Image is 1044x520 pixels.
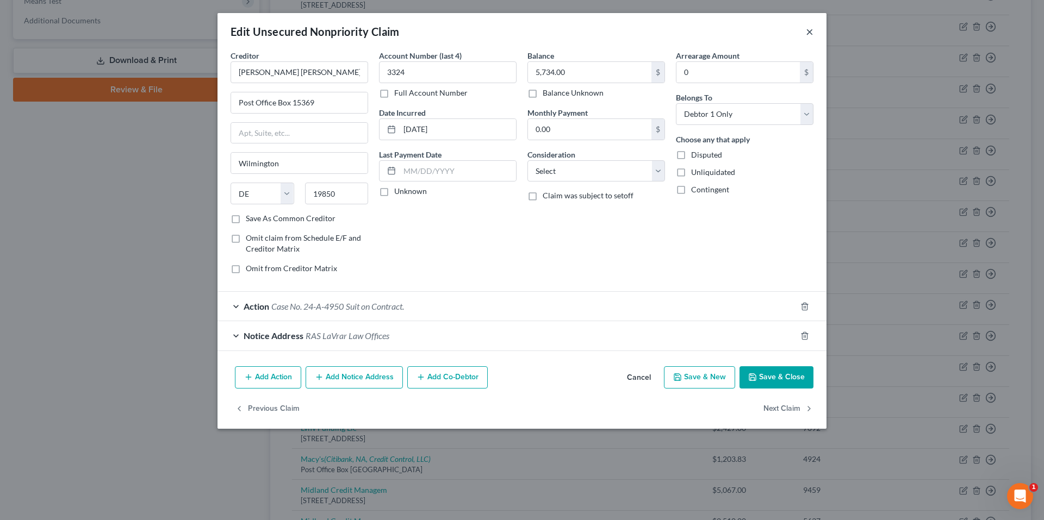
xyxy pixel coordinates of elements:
[231,153,368,173] input: Enter city...
[244,330,303,341] span: Notice Address
[618,367,660,389] button: Cancel
[676,50,739,61] label: Arrearage Amount
[394,87,468,98] label: Full Account Number
[379,149,442,160] label: Last Payment Date
[806,25,813,38] button: ×
[1029,483,1038,492] span: 1
[527,149,575,160] label: Consideration
[231,123,368,143] input: Apt, Suite, etc...
[244,301,269,311] span: Action
[246,213,335,224] label: Save As Common Creditor
[246,264,337,273] span: Omit from Creditor Matrix
[231,61,368,83] input: Search creditor by name...
[231,24,400,39] div: Edit Unsecured Nonpriority Claim
[543,191,633,200] span: Claim was subject to setoff
[763,397,813,420] button: Next Claim
[664,366,735,389] button: Save & New
[231,92,368,113] input: Enter address...
[527,107,588,118] label: Monthly Payment
[527,50,554,61] label: Balance
[379,50,462,61] label: Account Number (last 4)
[651,62,664,83] div: $
[800,62,813,83] div: $
[271,301,344,311] span: Case No. 24-A-4950
[528,62,651,83] input: 0.00
[305,183,369,204] input: Enter zip...
[400,161,516,181] input: MM/DD/YYYY
[394,186,427,197] label: Unknown
[691,185,729,194] span: Contingent
[379,61,517,83] input: XXXX
[407,366,488,389] button: Add Co-Debtor
[651,119,664,140] div: $
[306,366,403,389] button: Add Notice Address
[691,150,722,159] span: Disputed
[1007,483,1033,509] iframe: Intercom live chat
[306,330,389,341] span: RAS LaVrar Law Offices
[246,233,361,253] span: Omit claim from Schedule E/F and Creditor Matrix
[235,366,301,389] button: Add Action
[379,107,426,118] label: Date Incurred
[231,51,259,60] span: Creditor
[235,397,300,420] button: Previous Claim
[676,62,800,83] input: 0.00
[676,134,750,145] label: Choose any that apply
[676,93,712,102] span: Belongs To
[543,87,604,98] label: Balance Unknown
[739,366,813,389] button: Save & Close
[691,167,735,177] span: Unliquidated
[400,119,516,140] input: MM/DD/YYYY
[346,301,404,311] span: Suit on Contract.
[528,119,651,140] input: 0.00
